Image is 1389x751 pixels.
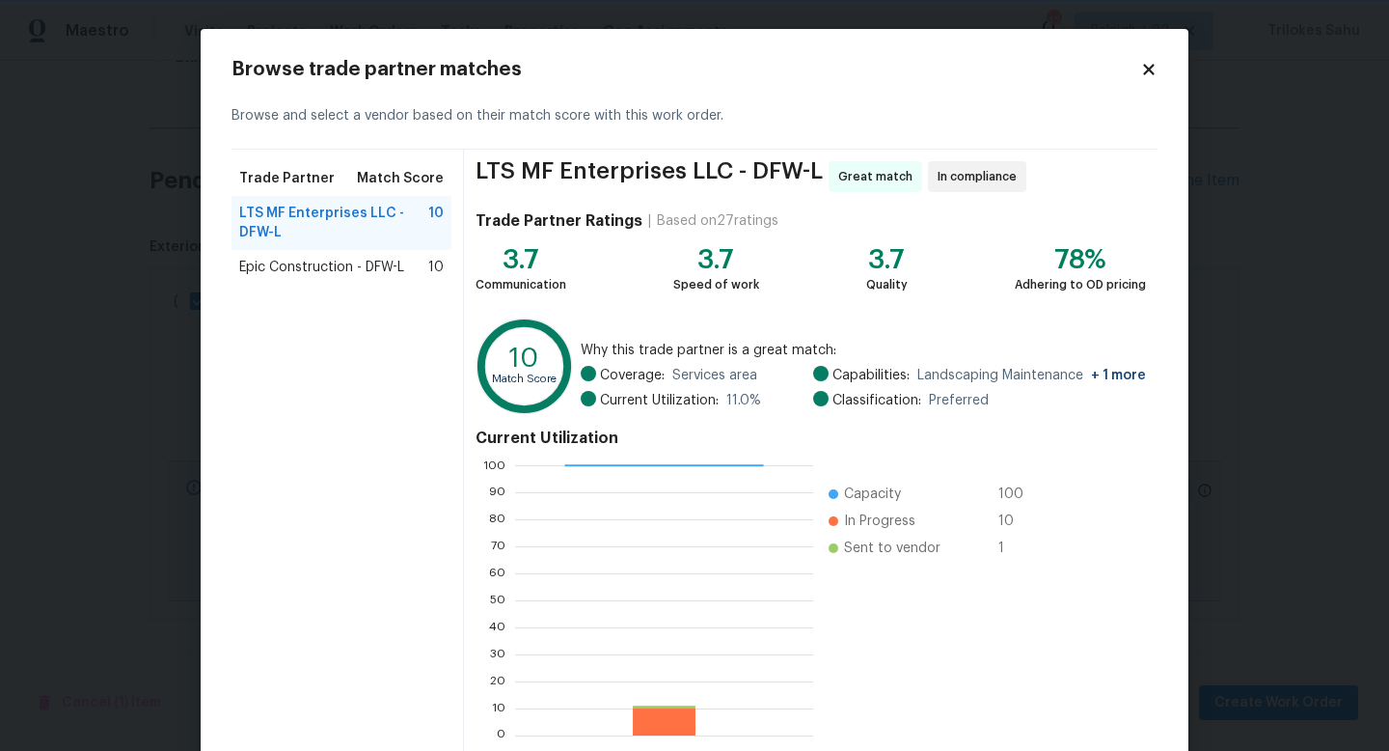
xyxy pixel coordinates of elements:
[832,366,910,385] span: Capabilities:
[600,391,719,410] span: Current Utilization:
[998,539,1029,558] span: 1
[491,541,505,552] text: 70
[428,204,444,242] span: 10
[673,250,759,269] div: 3.7
[489,514,505,525] text: 80
[673,275,759,294] div: Speed of work
[657,211,778,231] div: Based on 27 ratings
[483,459,505,471] text: 100
[492,703,505,714] text: 10
[476,161,823,192] span: LTS MF Enterprises LLC - DFW-L
[938,167,1024,186] span: In compliance
[490,676,505,687] text: 20
[1015,275,1146,294] div: Adhering to OD pricing
[866,250,908,269] div: 3.7
[1015,250,1146,269] div: 78%
[239,204,428,242] span: LTS MF Enterprises LLC - DFW-L
[476,250,566,269] div: 3.7
[476,275,566,294] div: Communication
[497,730,505,741] text: 0
[844,539,940,558] span: Sent to vendor
[489,622,505,633] text: 40
[1091,369,1146,382] span: + 1 more
[489,568,505,579] text: 60
[929,391,989,410] span: Preferred
[231,60,1140,79] h2: Browse trade partner matches
[357,169,444,188] span: Match Score
[844,485,901,504] span: Capacity
[509,345,539,372] text: 10
[490,595,505,606] text: 50
[476,429,1146,448] h4: Current Utilization
[844,512,915,531] span: In Progress
[492,374,557,384] text: Match Score
[231,83,1157,150] div: Browse and select a vendor based on their match score with this work order.
[239,169,335,188] span: Trade Partner
[832,391,921,410] span: Classification:
[726,391,761,410] span: 11.0 %
[239,258,404,277] span: Epic Construction - DFW-L
[866,275,908,294] div: Quality
[490,649,505,660] text: 30
[917,366,1146,385] span: Landscaping Maintenance
[838,167,920,186] span: Great match
[998,512,1029,531] span: 10
[642,211,657,231] div: |
[581,341,1146,360] span: Why this trade partner is a great match:
[476,211,642,231] h4: Trade Partner Ratings
[672,366,757,385] span: Services area
[489,487,505,498] text: 90
[998,485,1029,504] span: 100
[428,258,444,277] span: 10
[600,366,665,385] span: Coverage:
